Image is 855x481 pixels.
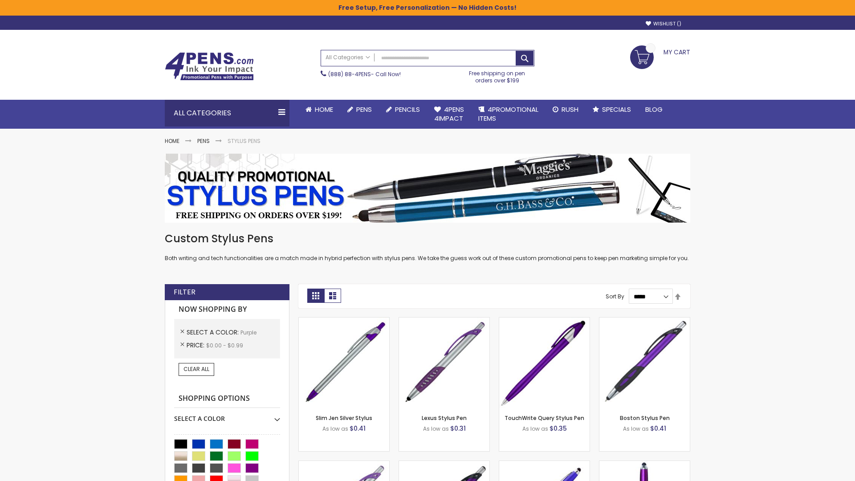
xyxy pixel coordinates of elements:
[321,50,375,65] a: All Categories
[399,461,489,468] a: Lexus Metallic Stylus Pen-Purple
[546,100,586,119] a: Rush
[174,408,280,423] div: Select A Color
[165,52,254,81] img: 4Pens Custom Pens and Promotional Products
[299,318,389,408] img: Slim Jen Silver Stylus-Purple
[422,414,467,422] a: Lexus Stylus Pen
[478,105,538,123] span: 4PROMOTIONAL ITEMS
[427,100,471,129] a: 4Pens4impact
[399,318,489,408] img: Lexus Stylus Pen-Purple
[423,425,449,432] span: As low as
[228,137,261,145] strong: Stylus Pens
[586,100,638,119] a: Specials
[307,289,324,303] strong: Grid
[638,100,670,119] a: Blog
[522,425,548,432] span: As low as
[599,461,690,468] a: TouchWrite Command Stylus Pen-Purple
[298,100,340,119] a: Home
[602,105,631,114] span: Specials
[646,20,681,27] a: Wishlist
[599,318,690,408] img: Boston Stylus Pen-Purple
[650,424,666,433] span: $0.41
[395,105,420,114] span: Pencils
[240,329,256,336] span: Purple
[174,287,195,297] strong: Filter
[499,318,590,408] img: TouchWrite Query Stylus Pen-Purple
[315,105,333,114] span: Home
[316,414,372,422] a: Slim Jen Silver Stylus
[322,425,348,432] span: As low as
[165,232,690,246] h1: Custom Stylus Pens
[562,105,578,114] span: Rush
[165,100,289,126] div: All Categories
[187,341,206,350] span: Price
[340,100,379,119] a: Pens
[165,137,179,145] a: Home
[471,100,546,129] a: 4PROMOTIONALITEMS
[499,461,590,468] a: Sierra Stylus Twist Pen-Purple
[606,293,624,300] label: Sort By
[197,137,210,145] a: Pens
[350,424,366,433] span: $0.41
[434,105,464,123] span: 4Pens 4impact
[379,100,427,119] a: Pencils
[599,317,690,325] a: Boston Stylus Pen-Purple
[165,232,690,262] div: Both writing and tech functionalities are a match made in hybrid perfection with stylus pens. We ...
[299,317,389,325] a: Slim Jen Silver Stylus-Purple
[299,461,389,468] a: Boston Silver Stylus Pen-Purple
[206,342,243,349] span: $0.00 - $0.99
[356,105,372,114] span: Pens
[550,424,567,433] span: $0.35
[450,424,466,433] span: $0.31
[326,54,370,61] span: All Categories
[328,70,401,78] span: - Call Now!
[165,154,690,223] img: Stylus Pens
[328,70,371,78] a: (888) 88-4PENS
[620,414,670,422] a: Boston Stylus Pen
[645,105,663,114] span: Blog
[179,363,214,375] a: Clear All
[399,317,489,325] a: Lexus Stylus Pen-Purple
[460,66,535,84] div: Free shipping on pen orders over $199
[174,300,280,319] strong: Now Shopping by
[623,425,649,432] span: As low as
[499,317,590,325] a: TouchWrite Query Stylus Pen-Purple
[187,328,240,337] span: Select A Color
[505,414,584,422] a: TouchWrite Query Stylus Pen
[174,389,280,408] strong: Shopping Options
[183,365,209,373] span: Clear All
